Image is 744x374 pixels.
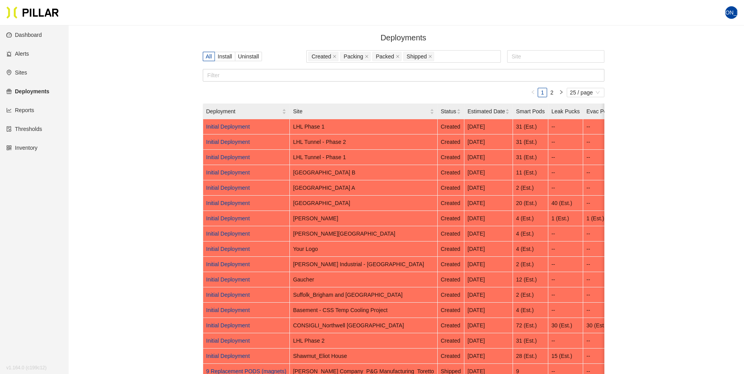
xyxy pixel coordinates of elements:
[464,134,513,150] td: [DATE]
[438,180,464,196] td: Created
[548,333,583,349] td: --
[6,126,42,132] a: exceptionThresholds
[203,69,604,82] input: Filter
[513,196,548,211] td: 20 (Est.)
[583,287,616,303] td: --
[206,246,250,252] a: Initial Deployment
[206,169,250,176] a: Initial Deployment
[548,88,556,97] a: 2
[438,211,464,226] td: Created
[583,333,616,349] td: --
[583,134,616,150] td: --
[464,211,513,226] td: [DATE]
[206,123,250,130] a: Initial Deployment
[290,196,438,211] td: [GEOGRAPHIC_DATA]
[468,107,505,116] span: Estimated Date
[464,241,513,257] td: [DATE]
[513,257,548,272] td: 2 (Est.)
[513,150,548,165] td: 31 (Est.)
[206,338,250,344] a: Initial Deployment
[570,88,601,97] span: 25 / page
[548,287,583,303] td: --
[438,318,464,333] td: Created
[548,165,583,180] td: --
[376,52,394,61] span: Packed
[531,90,535,94] span: left
[583,165,616,180] td: --
[438,257,464,272] td: Created
[344,52,363,61] span: Packing
[513,180,548,196] td: 2 (Est.)
[567,88,604,97] div: Page Size
[583,180,616,196] td: --
[464,226,513,241] td: [DATE]
[528,88,538,97] button: left
[206,231,250,237] a: Initial Deployment
[365,54,369,59] span: close
[238,53,259,60] span: Uninstall
[464,165,513,180] td: [DATE]
[548,272,583,287] td: --
[290,333,438,349] td: LHL Phase 2
[290,150,438,165] td: LHL Tunnel - Phase 1
[6,51,29,57] a: alertAlerts
[396,54,400,59] span: close
[6,107,34,113] a: line-chartReports
[464,119,513,134] td: [DATE]
[438,287,464,303] td: Created
[290,165,438,180] td: [GEOGRAPHIC_DATA] B
[206,215,250,221] a: Initial Deployment
[548,303,583,318] td: --
[438,165,464,180] td: Created
[513,211,548,226] td: 4 (Est.)
[513,134,548,150] td: 31 (Est.)
[464,257,513,272] td: [DATE]
[464,349,513,364] td: [DATE]
[548,226,583,241] td: --
[290,241,438,257] td: Your Logo
[206,185,250,191] a: Initial Deployment
[438,303,464,318] td: Created
[559,90,564,94] span: right
[464,196,513,211] td: [DATE]
[438,272,464,287] td: Created
[464,287,513,303] td: [DATE]
[513,303,548,318] td: 4 (Est.)
[548,150,583,165] td: --
[548,349,583,364] td: 15 (Est.)
[206,292,250,298] a: Initial Deployment
[513,104,548,119] th: Smart Pods
[206,322,250,329] a: Initial Deployment
[438,226,464,241] td: Created
[206,200,250,206] a: Initial Deployment
[218,53,232,60] span: Install
[583,119,616,134] td: --
[290,119,438,134] td: LHL Phase 1
[290,287,438,303] td: Suffolk_Brigham and [GEOGRAPHIC_DATA]
[583,241,616,257] td: --
[290,180,438,196] td: [GEOGRAPHIC_DATA] A
[464,333,513,349] td: [DATE]
[290,272,438,287] td: Gaucher
[6,6,59,19] a: Pillar Technologies
[583,257,616,272] td: --
[206,139,250,145] a: Initial Deployment
[438,241,464,257] td: Created
[380,33,426,42] span: Deployments
[333,54,337,59] span: close
[6,69,27,76] a: environmentSites
[548,241,583,257] td: --
[513,119,548,134] td: 31 (Est.)
[290,226,438,241] td: [PERSON_NAME][GEOGRAPHIC_DATA]
[583,211,616,226] td: 1 (Est.)
[513,241,548,257] td: 4 (Est.)
[513,272,548,287] td: 12 (Est.)
[438,333,464,349] td: Created
[206,107,282,116] span: Deployment
[538,88,547,97] a: 1
[583,104,616,119] th: Evac Pods
[513,226,548,241] td: 4 (Est.)
[557,88,566,97] li: Next Page
[464,318,513,333] td: [DATE]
